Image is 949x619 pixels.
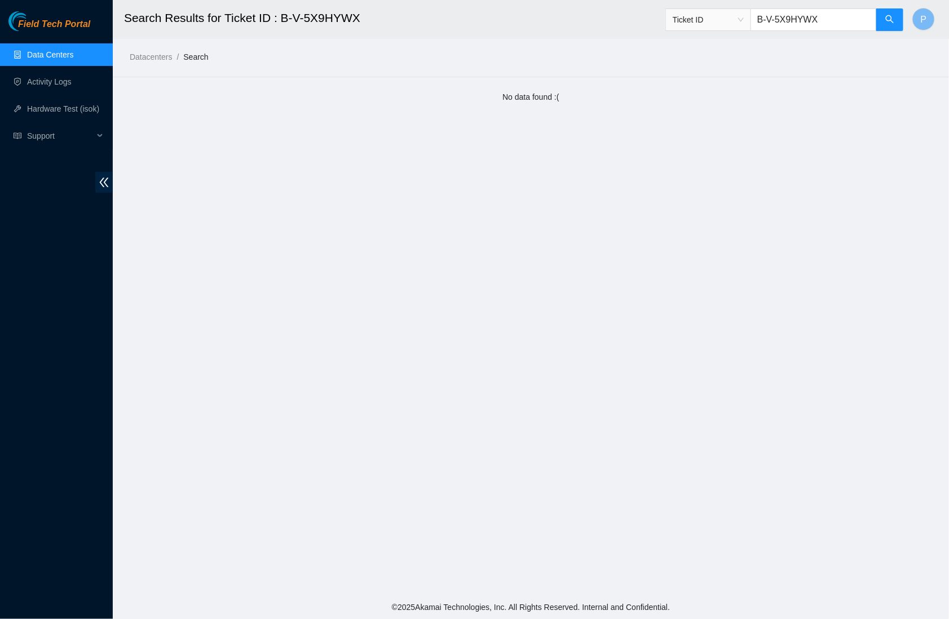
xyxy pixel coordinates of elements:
input: Enter text here... [751,8,877,31]
a: Datacenters [130,52,172,61]
span: double-left [95,172,113,193]
button: search [876,8,903,31]
div: No data found :( [124,91,938,103]
span: P [921,12,927,26]
img: Akamai Technologies [8,11,57,31]
a: Akamai TechnologiesField Tech Portal [8,20,90,35]
span: search [885,15,894,25]
span: Support [27,125,94,147]
a: Activity Logs [27,77,72,86]
a: Hardware Test (isok) [27,104,99,113]
span: Ticket ID [673,11,744,28]
span: / [176,52,179,61]
span: read [14,132,21,140]
a: Data Centers [27,50,73,59]
span: Field Tech Portal [18,19,90,30]
button: P [912,8,935,30]
footer: © 2025 Akamai Technologies, Inc. All Rights Reserved. Internal and Confidential. [113,595,949,619]
a: Search [183,52,208,61]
